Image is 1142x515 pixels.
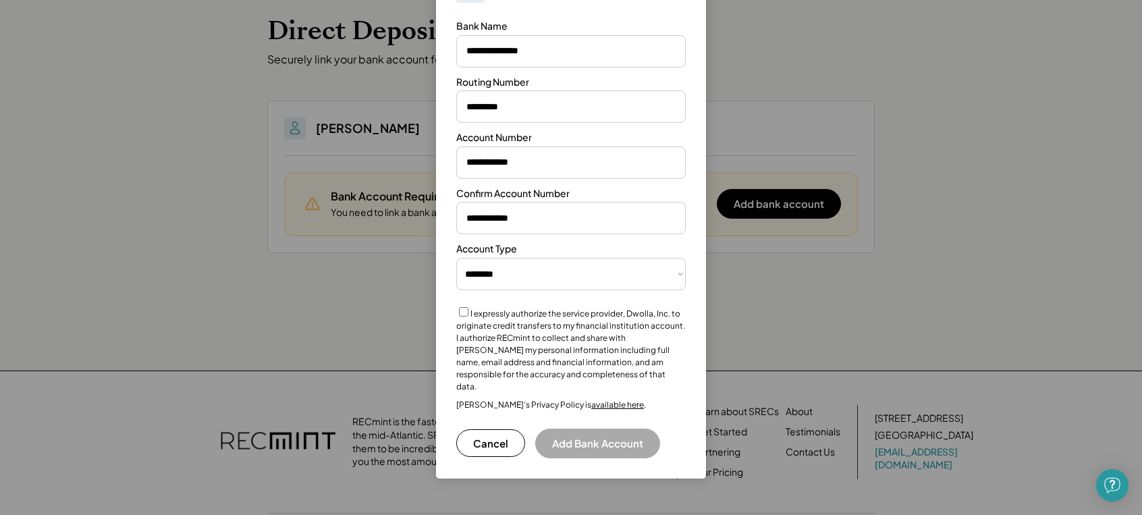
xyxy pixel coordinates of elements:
[456,187,570,200] div: Confirm Account Number
[456,242,517,256] div: Account Type
[456,131,532,144] div: Account Number
[1096,469,1129,502] div: Open Intercom Messenger
[456,76,529,89] div: Routing Number
[591,400,644,410] a: available here
[535,429,660,458] button: Add Bank Account
[456,400,646,410] div: [PERSON_NAME]’s Privacy Policy is .
[456,429,525,457] button: Cancel
[456,308,685,391] label: I expressly authorize the service provider, Dwolla, Inc. to originate credit transfers to my fina...
[456,20,508,33] div: Bank Name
